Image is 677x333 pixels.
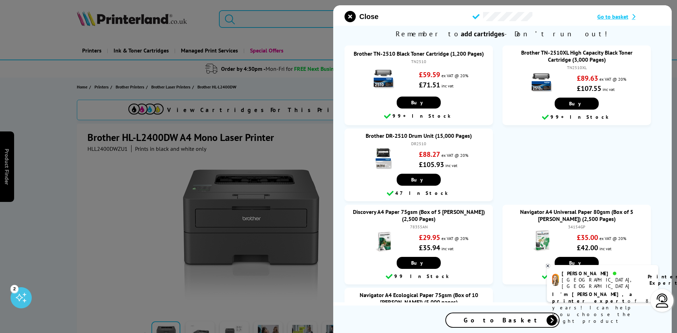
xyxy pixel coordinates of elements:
span: Buy [411,99,426,106]
div: 34154GP [510,224,644,229]
a: Brother DR-2510 Drum Unit (15,000 Pages) [366,132,472,139]
div: [PERSON_NAME] [562,270,639,277]
img: Brother DR-2510 Drum Unit (15,000 Pages) [371,146,396,171]
span: inc vat [441,246,453,251]
a: Brother TN-2510XL High Capacity Black Toner Cartridge (3,000 Pages) [521,49,633,63]
img: user-headset-light.svg [655,294,669,308]
span: ex VAT @ 20% [599,236,626,241]
div: TN2510XL [510,65,644,70]
div: 99 In Stock [348,272,489,281]
span: Buy [569,260,584,266]
div: 47 In Stock [348,189,489,198]
span: Close [359,13,378,21]
span: Go to basket [597,13,628,20]
img: amy-livechat.png [552,274,559,286]
strong: £35.94 [419,243,440,252]
a: Brother TN-2510 Black Toner Cartridge (1,200 Pages) [354,50,484,57]
span: inc vat [445,163,457,168]
div: 78355AN [352,224,486,229]
strong: £29.95 [419,233,440,242]
div: 99+ In Stock [506,272,647,281]
strong: £88.27 [419,150,440,159]
span: Buy [569,100,584,107]
a: Go to basket [597,13,660,20]
div: 99+ In Stock [348,112,489,121]
span: Buy [411,177,426,183]
b: add cartridges [461,29,504,38]
strong: £107.55 [577,84,601,93]
strong: £35.00 [577,233,598,242]
strong: £89.63 [577,74,598,83]
img: Brother TN-2510XL High Capacity Black Toner Cartridge (3,000 Pages) [529,70,554,95]
div: [GEOGRAPHIC_DATA], [GEOGRAPHIC_DATA] [562,277,639,289]
strong: £71.51 [419,80,440,90]
img: Brother TN-2510 Black Toner Cartridge (1,200 Pages) [371,67,396,91]
div: 99+ In Stock [506,113,647,122]
span: ex VAT @ 20% [441,73,468,78]
span: inc vat [441,83,453,88]
button: close modal [344,11,378,22]
a: Discovery A4 Paper 75gsm (Box of 5 [PERSON_NAME]) (2,500 Pages) [353,208,485,222]
a: Go to Basket [445,313,560,328]
span: inc vat [603,87,615,92]
span: Buy [411,260,426,266]
div: DR2510 [352,141,486,146]
span: inc vat [599,246,611,251]
div: TN2510 [352,59,486,64]
p: of 8 years! I can help you choose the right product [552,291,653,325]
img: Discovery A4 Paper 75gsm (Box of 5 Reams) (2,500 Pages) [371,229,396,254]
strong: £105.93 [419,160,444,169]
div: 2 [11,285,18,292]
span: ex VAT @ 20% [441,153,468,158]
strong: £59.59 [419,70,440,79]
span: Remember to - Don’t run out! [333,26,672,42]
b: I'm [PERSON_NAME], a printer expert [552,291,634,304]
a: Navigator A4 Ecological Paper 75gsm (Box of 10 [PERSON_NAME]) (5,000 pages) [360,291,478,306]
img: Navigator A4 Universal Paper 80gsm (Box of 5 Reams) (2,500 Pages) [529,229,554,254]
span: ex VAT @ 20% [441,236,468,241]
span: ex VAT @ 20% [599,76,626,82]
a: Navigator A4 Universal Paper 80gsm (Box of 5 [PERSON_NAME]) (2,500 Pages) [520,208,633,222]
strong: £42.00 [577,243,598,252]
span: Go to Basket [464,316,541,324]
